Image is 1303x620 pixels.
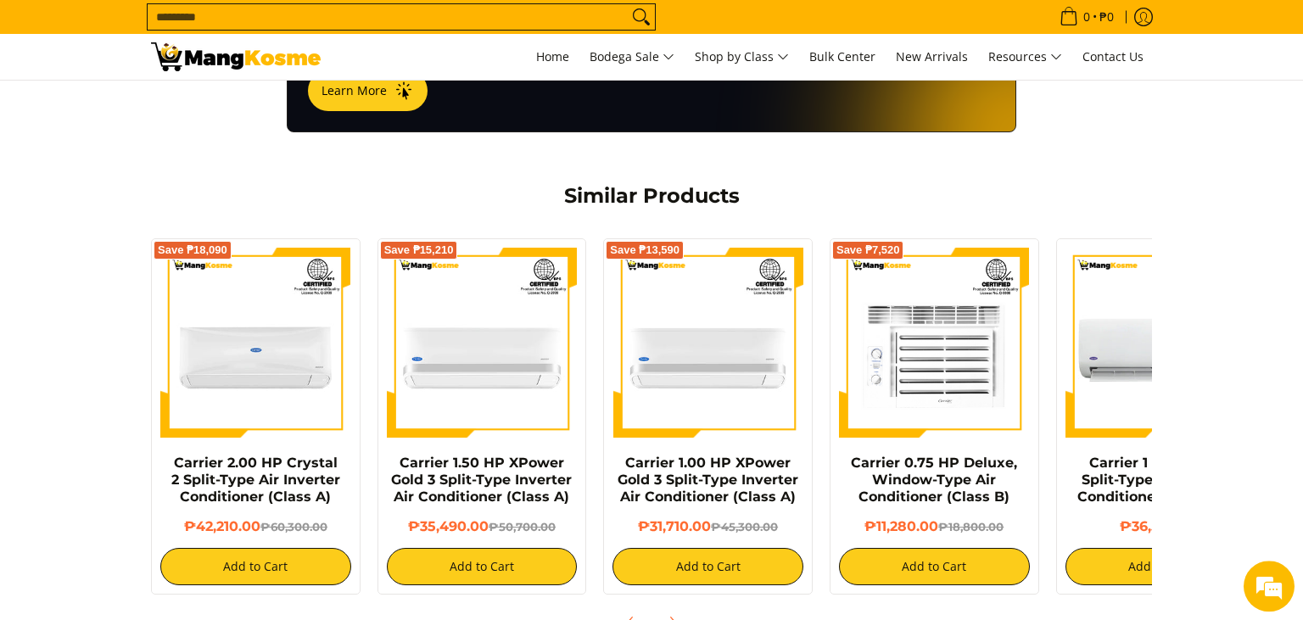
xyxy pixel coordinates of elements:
button: Add to Cart [839,548,1030,585]
a: Home [528,34,578,80]
span: Resources [988,47,1062,68]
span: New Arrivals [896,48,968,64]
img: Carrier 1.50 HP XPower Gold 3 Split-Type Inverter Air Conditioner (Class A) [387,248,578,438]
a: Carrier 1.00 HP XPower Gold 3 Split-Type Inverter Air Conditioner (Class A) [618,455,798,505]
a: Bulk Center [801,34,884,80]
a: Resources [980,34,1071,80]
button: Add to Cart [1065,548,1256,585]
a: Carrier 1.50 HP XPower Gold 3 Split-Type Inverter Air Conditioner (Class A) [391,455,572,505]
h6: ₱42,210.00 [160,518,351,535]
del: ₱45,300.00 [711,520,778,533]
img: Carrier 1 HP Optima Split-Type Inverter Air Conditioner (Premium) [1065,248,1256,438]
button: Learn More [308,70,428,111]
h6: ₱36,500.00 [1065,518,1256,535]
a: Carrier 2.00 HP Crystal 2 Split-Type Air Inverter Conditioner (Class A) [171,455,340,505]
span: • [1054,8,1119,26]
span: Shop by Class [695,47,789,68]
span: Save ₱18,090 [158,245,227,255]
span: ₱0 [1097,11,1116,23]
span: Save ₱15,210 [384,245,454,255]
a: Shop by Class [686,34,797,80]
nav: Main Menu [338,34,1152,80]
h6: ₱35,490.00 [387,518,578,535]
span: Home [536,48,569,64]
img: Carrier 1 HP Crystal Split-Type Aircon (Class A) l Mang Kosme [151,42,321,71]
div: Chat with us now [88,95,285,117]
button: Add to Cart [612,548,803,585]
span: We're online! [98,196,234,367]
span: Bulk Center [809,48,875,64]
button: Add to Cart [387,548,578,585]
textarea: Type your message and hit 'Enter' [8,427,323,487]
span: 0 [1081,11,1093,23]
span: Save ₱7,520 [836,245,900,255]
h2: Similar Products [278,183,1025,209]
a: Bodega Sale [581,34,683,80]
div: Minimize live chat window [278,8,319,49]
h6: ₱31,710.00 [612,518,803,535]
img: carrier-.75hp-premium-wrac-full-view-mang-kosme [839,248,1030,438]
span: Bodega Sale [590,47,674,68]
span: Save ₱13,590 [610,245,679,255]
a: Contact Us [1074,34,1152,80]
a: Carrier 0.75 HP Deluxe, Window-Type Air Conditioner (Class B) [851,455,1017,505]
button: Add to Cart [160,548,351,585]
del: ₱18,800.00 [938,520,1004,533]
img: Carrier 2.00 HP Crystal 2 Split-Type Air Inverter Conditioner (Class A) [160,248,351,438]
a: Carrier 1 HP Optima Split-Type Inverter Air Conditioner (Premium) [1077,455,1243,505]
a: New Arrivals [887,34,976,80]
img: Carrier 1.00 HP XPower Gold 3 Split-Type Inverter Air Conditioner (Class A) [612,248,803,438]
button: Search [628,4,655,30]
h6: ₱11,280.00 [839,518,1030,535]
del: ₱50,700.00 [489,520,556,533]
del: ₱60,300.00 [260,520,327,533]
span: Contact Us [1082,48,1144,64]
